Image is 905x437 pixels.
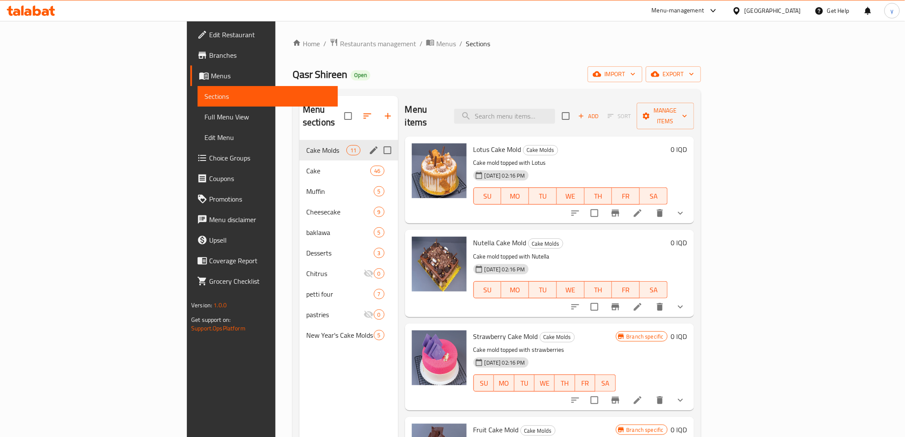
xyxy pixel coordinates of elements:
[579,377,592,389] span: FR
[371,167,384,175] span: 46
[521,426,555,436] span: Cake Molds
[640,187,668,205] button: SA
[374,186,384,196] div: items
[505,284,526,296] span: MO
[577,111,600,121] span: Add
[306,145,346,155] span: Cake Molds
[594,69,636,80] span: import
[299,243,398,263] div: Desserts3
[532,190,553,202] span: TU
[306,268,364,279] span: Chitrus
[299,202,398,222] div: Cheesecake9
[558,377,571,389] span: TH
[211,71,331,81] span: Menus
[575,110,602,123] button: Add
[306,330,374,340] div: New Year's Cake Molds
[643,284,664,296] span: SA
[633,395,643,405] a: Edit menu item
[209,214,331,225] span: Menu disclaimer
[670,390,691,410] button: show more
[623,426,667,434] span: Branch specific
[306,248,374,258] span: Desserts
[557,187,585,205] button: WE
[643,190,664,202] span: SA
[454,109,555,124] input: search
[745,6,801,15] div: [GEOGRAPHIC_DATA]
[306,309,364,320] div: pastries
[299,222,398,243] div: baklawa5
[523,145,558,155] span: Cake Molds
[612,281,640,298] button: FR
[675,302,686,312] svg: Show Choices
[209,235,331,245] span: Upsell
[602,110,637,123] span: Select section first
[612,187,640,205] button: FR
[374,248,384,258] div: items
[374,229,384,237] span: 5
[585,187,612,205] button: TH
[190,45,338,65] a: Branches
[473,143,521,156] span: Lotus Cake Mold
[351,70,370,80] div: Open
[459,39,462,49] li: /
[529,239,563,249] span: Cake Molds
[190,148,338,168] a: Choice Groups
[671,143,687,155] h6: 0 IQD
[374,311,384,319] span: 0
[521,425,556,436] div: Cake Molds
[209,276,331,286] span: Grocery Checklist
[209,256,331,266] span: Coverage Report
[190,189,338,209] a: Promotions
[198,127,338,148] a: Edit Menu
[473,251,668,262] p: Cake mold topped with Nutella
[306,227,374,238] div: baklawa
[299,263,398,284] div: Chitrus0
[518,377,531,389] span: TU
[675,208,686,218] svg: Show Choices
[473,330,538,343] span: Strawberry Cake Mold
[420,39,423,49] li: /
[436,39,456,49] span: Menus
[306,207,374,217] span: Cheesecake
[306,166,370,176] span: Cake
[198,86,338,107] a: Sections
[191,314,231,325] span: Get support on:
[209,30,331,40] span: Edit Restaurant
[374,290,384,298] span: 7
[615,284,636,296] span: FR
[481,359,529,367] span: [DATE] 02:16 PM
[528,238,563,249] div: Cake Molds
[426,38,456,49] a: Menus
[364,309,374,320] svg: Inactive section
[473,375,494,392] button: SU
[599,377,612,389] span: SA
[412,143,467,198] img: Lotus Cake Mold
[653,69,694,80] span: export
[374,331,384,339] span: 5
[473,236,526,249] span: Nutella Cake Mold
[605,203,626,223] button: Branch-specific-item
[560,284,581,296] span: WE
[586,204,603,222] span: Select to update
[306,186,374,196] span: Muffin
[890,6,893,15] span: y
[605,390,626,410] button: Branch-specific-item
[557,107,575,125] span: Select section
[575,375,595,392] button: FR
[204,112,331,122] span: Full Menu View
[497,377,511,389] span: MO
[670,203,691,223] button: show more
[378,106,398,126] button: Add section
[586,298,603,316] span: Select to update
[538,377,551,389] span: WE
[339,107,357,125] span: Select all sections
[306,289,374,299] div: petti four
[370,166,384,176] div: items
[412,330,467,385] img: Strawberry Cake Mold
[374,249,384,257] span: 3
[299,304,398,325] div: pastries0
[190,209,338,230] a: Menu disclaimer
[190,271,338,291] a: Grocery Checklist
[204,91,331,101] span: Sections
